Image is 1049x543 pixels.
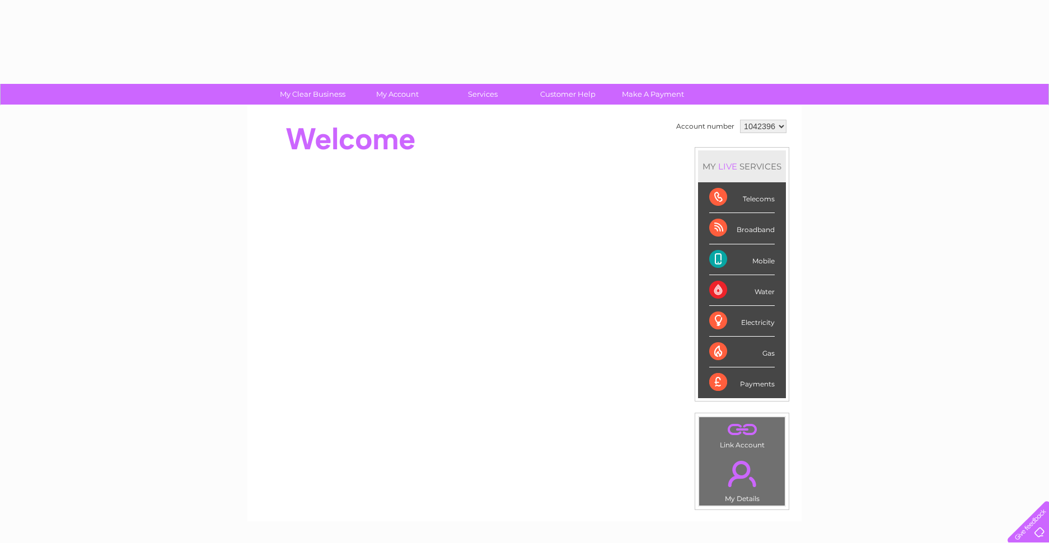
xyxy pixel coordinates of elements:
div: Electricity [709,306,775,337]
a: My Clear Business [266,84,359,105]
div: MY SERVICES [698,150,786,182]
div: Payments [709,367,775,398]
a: Customer Help [522,84,614,105]
div: Mobile [709,244,775,275]
a: Make A Payment [607,84,699,105]
a: . [702,420,782,440]
div: LIVE [716,161,739,172]
td: Link Account [699,417,785,452]
div: Water [709,275,775,306]
div: Telecoms [709,182,775,213]
div: Broadband [709,213,775,244]
a: . [702,454,782,493]
a: Services [437,84,529,105]
td: Account number [673,117,737,136]
td: My Details [699,451,785,506]
a: My Account [352,84,444,105]
div: Gas [709,337,775,367]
